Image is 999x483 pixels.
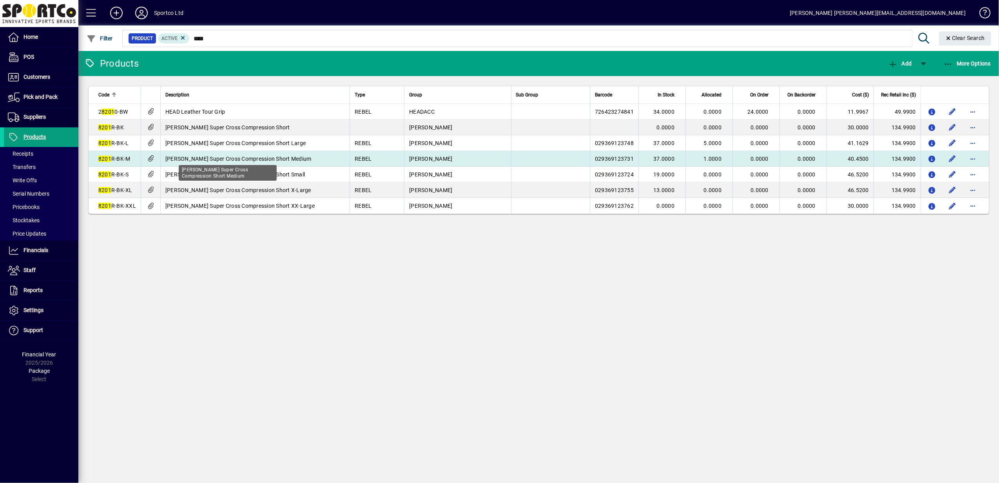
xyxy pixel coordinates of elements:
[827,182,874,198] td: 46.5200
[966,121,979,134] button: More options
[874,135,921,151] td: 134.9900
[946,137,959,149] button: Edit
[165,91,345,99] div: Description
[165,91,189,99] span: Description
[409,203,452,209] span: [PERSON_NAME]
[4,214,78,227] a: Stocktakes
[704,156,722,162] span: 1.0000
[974,2,989,27] a: Knowledge Base
[827,167,874,182] td: 46.5200
[657,124,675,131] span: 0.0000
[355,171,372,178] span: REBEL
[355,109,372,115] span: REBEL
[798,124,816,131] span: 0.0000
[24,307,44,313] span: Settings
[827,198,874,214] td: 30.0000
[941,56,993,71] button: More Options
[874,182,921,198] td: 134.9900
[8,151,33,157] span: Receipts
[798,109,816,115] span: 0.0000
[704,171,722,178] span: 0.0000
[790,7,966,19] div: [PERSON_NAME] [PERSON_NAME][EMAIL_ADDRESS][DOMAIN_NAME]
[787,91,816,99] span: On Backorder
[644,91,682,99] div: In Stock
[98,187,132,193] span: R-BK-XL
[653,109,674,115] span: 34.0000
[84,57,139,70] div: Products
[4,174,78,187] a: Write Offs
[945,35,985,41] span: Clear Search
[355,203,372,209] span: REBEL
[98,187,111,193] em: 8201
[4,87,78,107] a: Pick and Pack
[939,31,992,45] button: Clear
[409,109,435,115] span: HEADACC
[8,164,36,170] span: Transfers
[8,177,37,183] span: Write Offs
[158,33,190,44] mat-chip: Activation Status: Active
[595,203,634,209] span: 029369123762
[751,171,769,178] span: 0.0000
[653,140,674,146] span: 37.0000
[104,6,129,20] button: Add
[29,368,50,374] span: Package
[98,203,111,209] em: 8201
[8,204,40,210] span: Pricebooks
[946,121,959,134] button: Edit
[702,91,722,99] span: Allocated
[165,124,290,131] span: [PERSON_NAME] Super Cross Compression Short
[595,140,634,146] span: 029369123748
[165,203,315,209] span: [PERSON_NAME] Super Cross Compression Short XX-Large
[874,198,921,214] td: 134.9900
[409,187,452,193] span: [PERSON_NAME]
[24,327,43,333] span: Support
[886,56,914,71] button: Add
[165,187,311,193] span: [PERSON_NAME] Super Cross Compression Short X-Large
[874,120,921,135] td: 134.9900
[704,124,722,131] span: 0.0000
[653,171,674,178] span: 19.0000
[85,31,115,45] button: Filter
[4,67,78,87] a: Customers
[653,156,674,162] span: 37.0000
[132,34,153,42] span: Product
[827,104,874,120] td: 11.9967
[4,160,78,174] a: Transfers
[946,168,959,181] button: Edit
[966,153,979,165] button: More options
[595,171,634,178] span: 029369123724
[165,109,225,115] span: HEAD Leather Tour Grip
[4,227,78,240] a: Price Updates
[98,91,136,99] div: Code
[355,91,365,99] span: Type
[355,187,372,193] span: REBEL
[24,134,46,140] span: Products
[595,156,634,162] span: 029369123731
[98,171,111,178] em: 8201
[881,91,916,99] span: Rec Retail Inc ($)
[179,165,277,181] div: [PERSON_NAME] Super Cross Compression Short Medium
[409,91,506,99] div: Group
[98,91,109,99] span: Code
[98,140,129,146] span: R-BK-L
[751,203,769,209] span: 0.0000
[704,140,722,146] span: 5.0000
[4,27,78,47] a: Home
[4,147,78,160] a: Receipts
[355,91,399,99] div: Type
[87,35,113,42] span: Filter
[409,140,452,146] span: [PERSON_NAME]
[98,171,129,178] span: R-BK-S
[798,140,816,146] span: 0.0000
[595,91,612,99] span: Barcode
[943,60,991,67] span: More Options
[966,168,979,181] button: More options
[516,91,585,99] div: Sub Group
[129,6,154,20] button: Profile
[798,171,816,178] span: 0.0000
[4,107,78,127] a: Suppliers
[827,151,874,167] td: 40.4500
[785,91,823,99] div: On Backorder
[4,321,78,340] a: Support
[161,36,178,41] span: Active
